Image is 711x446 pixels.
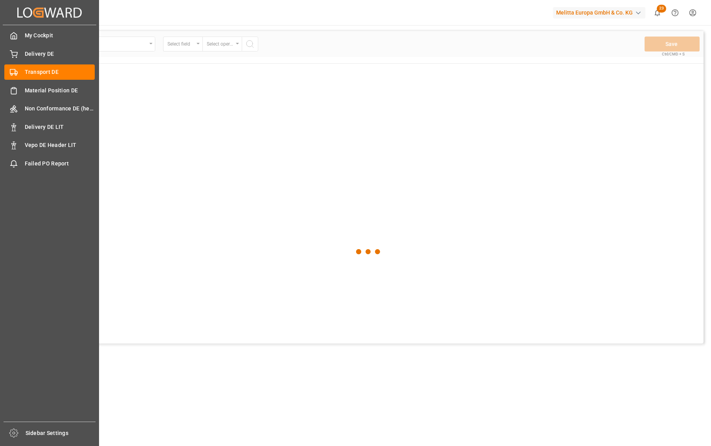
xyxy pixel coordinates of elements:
[649,4,666,22] button: show 23 new notifications
[4,101,95,116] a: Non Conformance DE (header)
[553,5,649,20] button: Melitta Europa GmbH & Co. KG
[25,160,95,168] span: Failed PO Report
[26,429,96,437] span: Sidebar Settings
[25,50,95,58] span: Delivery DE
[4,156,95,171] a: Failed PO Report
[666,4,684,22] button: Help Center
[4,28,95,43] a: My Cockpit
[25,105,95,113] span: Non Conformance DE (header)
[25,86,95,95] span: Material Position DE
[657,5,666,13] span: 23
[25,31,95,40] span: My Cockpit
[4,83,95,98] a: Material Position DE
[4,138,95,153] a: Vepo DE Header LIT
[553,7,645,18] div: Melitta Europa GmbH & Co. KG
[25,123,95,131] span: Delivery DE LIT
[25,141,95,149] span: Vepo DE Header LIT
[4,119,95,134] a: Delivery DE LIT
[25,68,95,76] span: Transport DE
[4,64,95,80] a: Transport DE
[4,46,95,61] a: Delivery DE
